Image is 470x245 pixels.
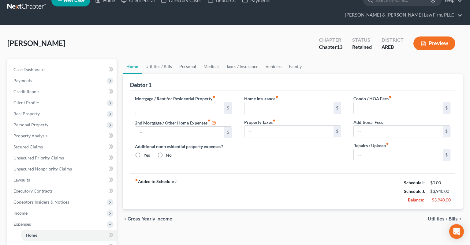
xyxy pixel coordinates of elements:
i: fiber_manual_record [212,95,215,98]
span: Income [13,210,28,216]
a: Medical [200,59,222,74]
label: 2nd Mortgage / Other Home Expenses [135,119,216,126]
div: $ [443,149,450,161]
label: Condo / HOA Fees [353,95,392,102]
label: No [166,152,172,158]
span: Gross Yearly Income [128,216,172,221]
button: Preview [413,36,455,50]
div: Chapter [319,36,342,44]
input: -- [244,102,334,114]
i: fiber_manual_record [275,95,278,98]
i: chevron_right [458,216,463,221]
span: Credit Report [13,89,40,94]
label: Repairs / Upkeep [353,142,389,149]
a: Unsecured Nonpriority Claims [9,163,117,174]
span: Real Property [13,111,40,116]
strong: Schedule I: [404,180,425,185]
a: Case Dashboard [9,64,117,75]
button: chevron_left Gross Yearly Income [123,216,172,221]
span: Unsecured Priority Claims [13,155,64,160]
i: chevron_left [123,216,128,221]
button: Utilities / Bills chevron_right [428,216,463,221]
div: $ [443,126,450,137]
span: Client Profile [13,100,39,105]
div: Status [352,36,372,44]
span: Home [26,232,37,238]
strong: Balance: [408,197,424,202]
a: Property Analysis [9,130,117,141]
label: Mortgage / Rent for Residential Property [135,95,215,102]
span: Property Analysis [13,133,47,138]
a: Unsecured Priority Claims [9,152,117,163]
a: Home [21,230,117,241]
span: Executory Contracts [13,188,53,193]
i: fiber_manual_record [273,119,276,122]
div: Open Intercom Messenger [449,224,464,239]
span: Case Dashboard [13,67,45,72]
a: Vehicles [262,59,285,74]
strong: Schedule J: [404,189,425,194]
div: -$3,940.00 [430,197,450,203]
input: -- [244,126,334,137]
i: fiber_manual_record [207,119,211,122]
span: 13 [337,44,342,50]
div: District [382,36,404,44]
div: $ [334,102,341,114]
strong: Added to Schedule J [135,178,177,204]
label: Additional non-residential property expenses? [135,143,232,150]
span: Payments [13,78,32,83]
input: -- [135,102,224,114]
div: $ [334,126,341,137]
span: Codebtors Insiders & Notices [13,199,69,205]
input: -- [354,126,443,137]
a: Taxes / Insurance [222,59,262,74]
input: -- [135,127,224,138]
i: fiber_manual_record [389,95,392,98]
div: AREB [382,44,404,51]
a: Lawsuits [9,174,117,186]
a: Executory Contracts [9,186,117,197]
div: $ [443,102,450,114]
a: Secured Claims [9,141,117,152]
span: Lawsuits [13,177,30,182]
div: Debtor 1 [130,81,151,89]
span: Secured Claims [13,144,43,149]
i: fiber_manual_record [386,142,389,145]
label: Home Insurance [244,95,278,102]
a: Family [285,59,305,74]
a: Home [123,59,142,74]
div: Chapter [319,44,342,51]
div: $0.00 [430,180,450,186]
a: Credit Report [9,86,117,97]
label: Property Taxes [244,119,276,125]
span: Expenses [13,221,31,227]
span: Unsecured Nonpriority Claims [13,166,72,171]
span: Utilities / Bills [428,216,458,221]
div: Retained [352,44,372,51]
label: Additional Fees [353,119,383,125]
a: Personal [176,59,200,74]
span: Personal Property [13,122,48,127]
i: fiber_manual_record [135,178,138,182]
input: -- [354,102,443,114]
div: $ [224,127,232,138]
div: $3,940.00 [430,188,450,194]
a: Utilities / Bills [142,59,176,74]
label: Yes [144,152,150,158]
input: -- [354,149,443,161]
a: [PERSON_NAME] & [PERSON_NAME] Law Firm, PLLC [342,10,462,21]
span: [PERSON_NAME] [7,39,65,48]
div: $ [224,102,232,114]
